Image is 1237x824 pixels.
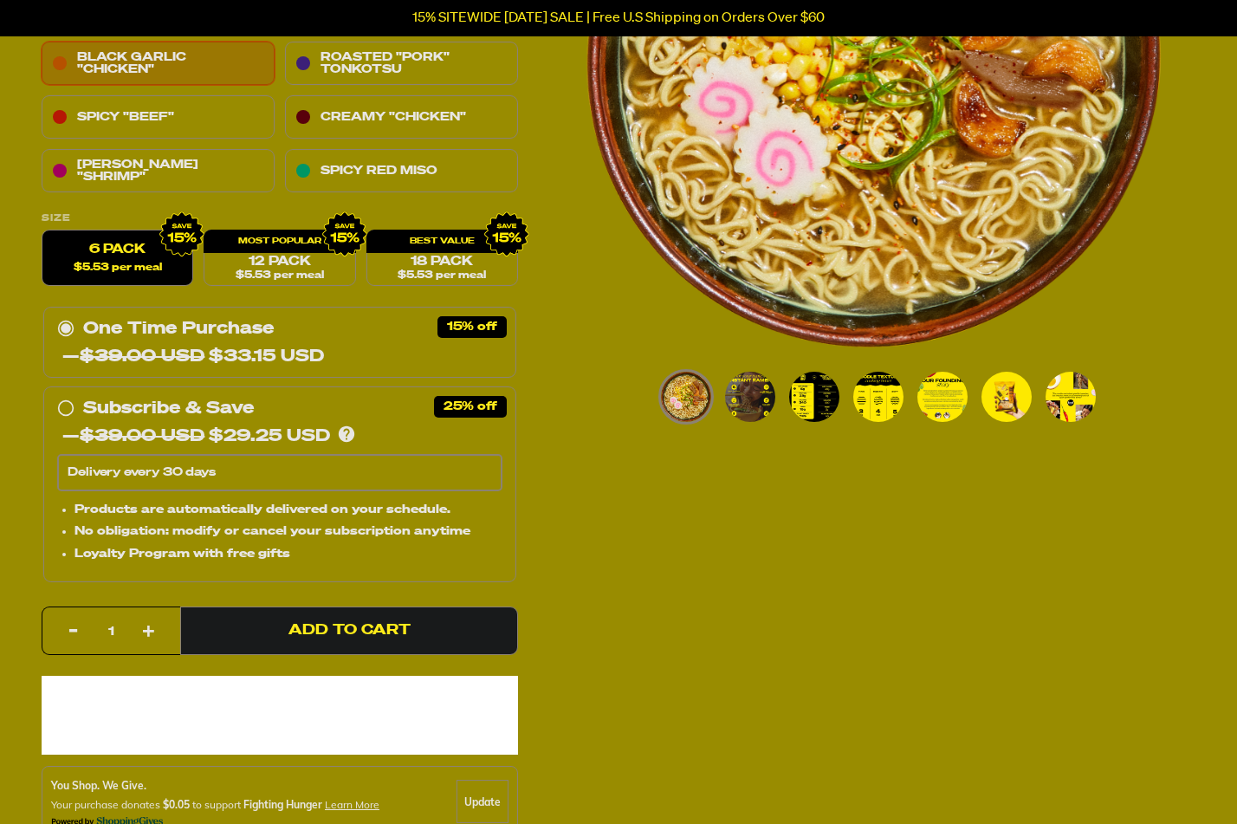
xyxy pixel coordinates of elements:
[658,369,714,425] li: Go to slide 1
[42,214,518,224] label: Size
[53,607,170,656] input: quantity
[42,230,193,287] label: 6 Pack
[722,369,778,425] li: Go to slide 2
[42,42,275,86] a: Black Garlic "Chicken"
[83,395,254,423] div: Subscribe & Save
[915,369,970,425] li: Go to slide 5
[74,545,502,564] li: Loyalty Program with free gifts
[80,348,204,366] del: $39.00 USD
[74,263,162,274] span: $5.53 per meal
[725,372,775,422] img: Black Garlic "Chicken" Ramen
[398,270,486,282] span: $5.53 per meal
[484,212,529,257] img: IMG_9632.png
[789,372,839,422] img: Black Garlic "Chicken" Ramen
[51,798,160,811] span: Your purchase donates
[1046,372,1096,422] img: Black Garlic "Chicken" Ramen
[366,230,518,287] a: 18 Pack$5.53 per meal
[586,369,1163,425] div: PDP main carousel thumbnails
[787,369,842,425] li: Go to slide 3
[851,369,906,425] li: Go to slide 4
[236,270,324,282] span: $5.53 per meal
[285,150,518,193] a: Spicy Red Miso
[321,212,366,257] img: IMG_9632.png
[42,96,275,139] a: Spicy "Beef"
[853,372,903,422] img: Black Garlic "Chicken" Ramen
[42,150,275,193] a: [PERSON_NAME] "Shrimp"
[457,780,508,823] div: Update Cause Button
[180,607,518,655] button: Add to Cart
[412,10,825,26] p: 15% SITEWIDE [DATE] SALE | Free U.S Shipping on Orders Over $60
[62,343,324,371] div: — $33.15 USD
[192,798,241,811] span: to support
[163,798,190,811] span: $0.05
[51,778,379,794] div: You Shop. We Give.
[80,428,204,445] del: $39.00 USD
[57,455,502,491] select: Subscribe & Save —$39.00 USD$29.25 USD Products are automatically delivered on your schedule. No ...
[661,372,711,422] img: Black Garlic "Chicken" Ramen
[159,212,204,257] img: IMG_9632.png
[979,369,1034,425] li: Go to slide 6
[243,798,322,811] span: Fighting Hunger
[1043,369,1098,425] li: Go to slide 7
[285,96,518,139] a: Creamy "Chicken"
[981,372,1032,422] img: Black Garlic "Chicken" Ramen
[285,42,518,86] a: Roasted "Pork" Tonkotsu
[62,423,330,451] div: — $29.25 USD
[74,522,502,542] li: No obligation: modify or cancel your subscription anytime
[917,372,968,422] img: Black Garlic "Chicken" Ramen
[74,500,502,519] li: Products are automatically delivered on your schedule.
[288,624,411,639] span: Add to Cart
[325,798,379,811] span: Learn more about donating
[204,230,355,287] a: 12 Pack$5.53 per meal
[57,315,502,371] div: One Time Purchase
